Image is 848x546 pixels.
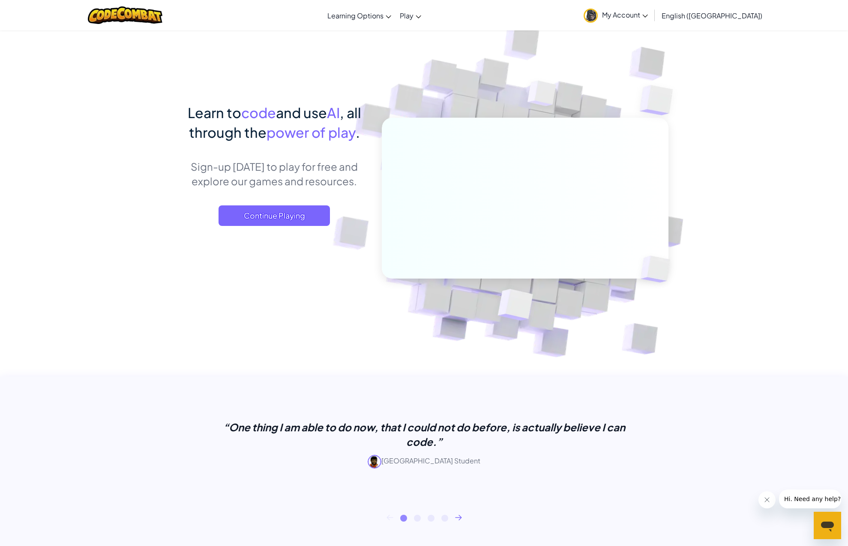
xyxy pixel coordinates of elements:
[241,104,276,121] span: code
[396,4,425,27] a: Play
[758,491,776,508] iframe: Close message
[511,64,573,128] img: Overlap cubes
[584,9,598,23] img: avatar
[219,205,330,226] a: Continue Playing
[323,4,396,27] a: Learning Options
[210,455,638,469] p: [GEOGRAPHIC_DATA] Student
[441,515,448,522] button: 4
[476,271,553,342] img: Overlap cubes
[579,2,652,29] a: My Account
[400,11,414,20] span: Play
[180,159,369,188] p: Sign-up [DATE] to play for free and explore our games and resources.
[414,515,421,522] button: 2
[267,124,356,141] span: power of play
[276,104,327,121] span: and use
[428,515,434,522] button: 3
[327,11,384,20] span: Learning Options
[368,455,381,469] img: avatar
[400,515,407,522] button: 1
[327,104,340,121] span: AI
[657,4,767,27] a: English ([GEOGRAPHIC_DATA])
[814,512,841,539] iframe: Button to launch messaging window
[623,64,697,136] img: Overlap cubes
[88,6,163,24] img: CodeCombat logo
[356,124,360,141] span: .
[602,10,648,19] span: My Account
[188,104,241,121] span: Learn to
[662,11,762,20] span: English ([GEOGRAPHIC_DATA])
[779,490,841,508] iframe: Message from company
[626,238,690,300] img: Overlap cubes
[210,420,638,449] p: “One thing I am able to do now, that I could not do before, is actually believe I can code.”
